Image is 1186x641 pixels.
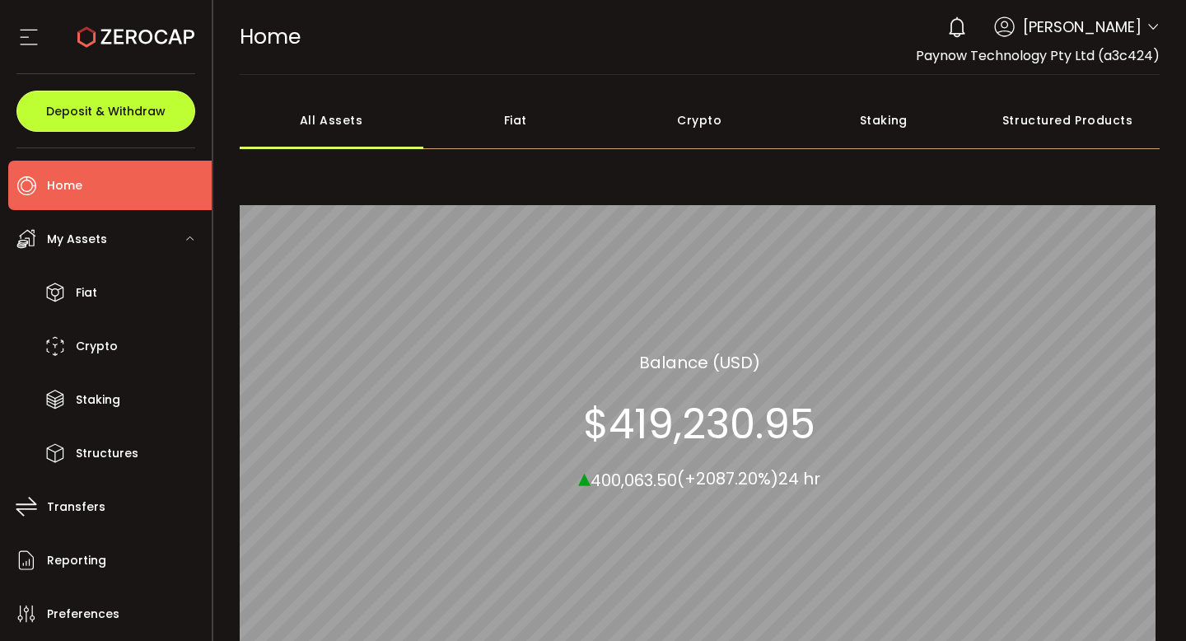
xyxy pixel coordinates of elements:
div: Crypto [608,91,792,149]
span: Home [47,174,82,198]
span: [PERSON_NAME] [1023,16,1142,38]
span: Home [240,22,301,51]
span: Staking [76,388,120,412]
div: Fiat [423,91,608,149]
section: $419,230.95 [583,399,815,448]
span: 24 hr [778,467,820,490]
span: Paynow Technology Pty Ltd (a3c424) [916,46,1160,65]
span: Fiat [76,281,97,305]
span: Deposit & Withdraw [46,105,166,117]
span: Transfers [47,495,105,519]
span: 400,063.50 [591,468,677,491]
section: Balance (USD) [639,349,760,374]
span: Structures [76,442,138,466]
span: (+2087.20%) [677,467,778,490]
span: Preferences [47,602,119,626]
div: Staking [791,91,976,149]
span: My Assets [47,227,107,251]
span: Reporting [47,549,106,573]
div: Structured Products [976,91,1160,149]
span: Crypto [76,335,118,358]
iframe: Chat Widget [1104,562,1186,641]
span: ▴ [578,459,591,494]
button: Deposit & Withdraw [16,91,195,132]
div: All Assets [240,91,424,149]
